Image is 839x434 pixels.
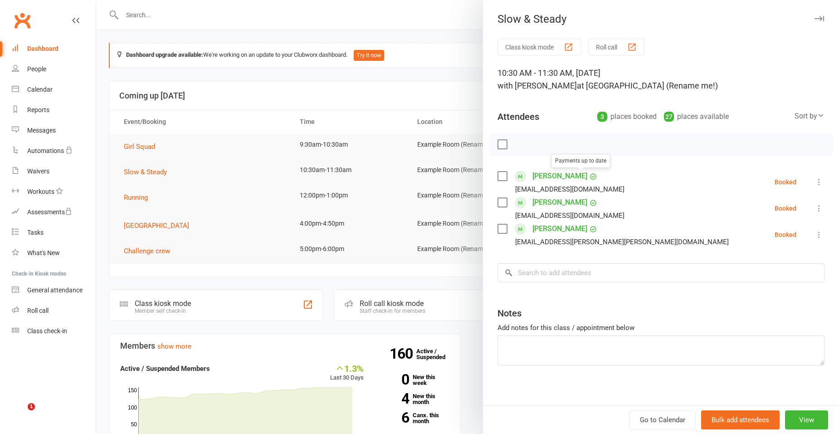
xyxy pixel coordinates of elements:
[577,81,718,90] span: at [GEOGRAPHIC_DATA] (Rename me!)
[9,403,31,425] iframe: Intercom live chat
[597,112,607,122] div: 3
[532,195,587,210] a: [PERSON_NAME]
[27,127,56,134] div: Messages
[28,403,35,410] span: 1
[12,59,96,79] a: People
[498,110,539,123] div: Attendees
[701,410,780,429] button: Bulk add attendees
[12,100,96,120] a: Reports
[11,9,34,32] a: Clubworx
[498,307,522,320] div: Notes
[27,168,49,175] div: Waivers
[27,45,59,52] div: Dashboard
[551,154,610,168] div: Payments up to date
[27,249,60,256] div: What's New
[775,205,796,212] div: Booked
[532,222,587,236] a: [PERSON_NAME]
[483,13,839,25] div: Slow & Steady
[27,188,54,195] div: Workouts
[629,410,696,429] a: Go to Calendar
[498,263,824,282] input: Search to add attendees
[27,208,72,216] div: Assessments
[12,120,96,141] a: Messages
[588,39,644,55] button: Roll call
[27,327,67,335] div: Class check-in
[27,86,53,93] div: Calendar
[498,67,824,92] div: 10:30 AM - 11:30 AM, [DATE]
[12,280,96,301] a: General attendance kiosk mode
[12,222,96,243] a: Tasks
[12,182,96,202] a: Workouts
[12,301,96,321] a: Roll call
[664,110,729,123] div: places available
[785,410,828,429] button: View
[27,65,46,73] div: People
[27,286,83,294] div: General attendance
[12,243,96,263] a: What's New
[515,210,624,222] div: [EMAIL_ADDRESS][DOMAIN_NAME]
[12,161,96,182] a: Waivers
[27,229,44,236] div: Tasks
[27,106,49,113] div: Reports
[597,110,657,123] div: places booked
[12,202,96,222] a: Assessments
[775,179,796,185] div: Booked
[498,81,577,90] span: with [PERSON_NAME]
[795,110,824,122] div: Sort by
[498,322,824,333] div: Add notes for this class / appointment below
[775,232,796,238] div: Booked
[12,39,96,59] a: Dashboard
[27,307,49,314] div: Roll call
[664,112,674,122] div: 27
[498,39,581,55] button: Class kiosk mode
[27,147,64,154] div: Automations
[12,141,96,161] a: Automations
[515,236,729,248] div: [EMAIL_ADDRESS][PERSON_NAME][PERSON_NAME][DOMAIN_NAME]
[12,321,96,341] a: Class kiosk mode
[515,183,624,195] div: [EMAIL_ADDRESS][DOMAIN_NAME]
[12,79,96,100] a: Calendar
[532,169,587,183] a: [PERSON_NAME]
